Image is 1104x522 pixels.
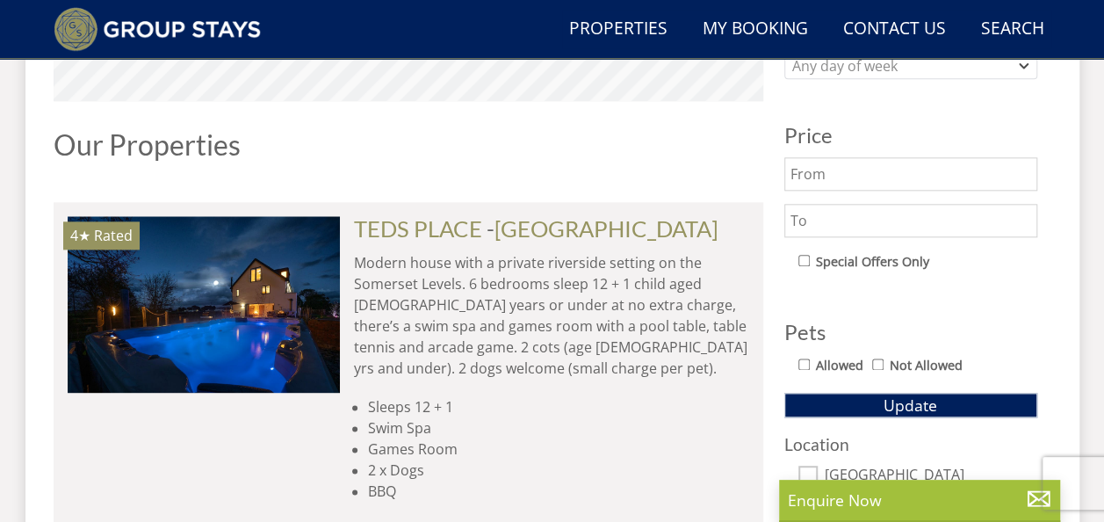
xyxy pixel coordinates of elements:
[788,489,1051,511] p: Enquire Now
[368,481,749,502] li: BBQ
[974,10,1051,49] a: Search
[368,417,749,439] li: Swim Spa
[784,393,1037,417] button: Update
[354,215,482,242] a: TEDS PLACE
[368,460,749,481] li: 2 x Dogs
[696,10,815,49] a: My Booking
[68,216,340,392] img: teds_place_somerset_home_accommodation_vacation_sleeping_10.original.jpg
[70,226,90,245] span: TEDS PLACE has a 4 star rating under the Quality in Tourism Scheme
[354,252,749,379] p: Modern house with a private riverside setting on the Somerset Levels. 6 bedrooms sleep 12 + 1 chi...
[784,204,1037,237] input: To
[368,439,749,460] li: Games Room
[494,215,718,242] a: [GEOGRAPHIC_DATA]
[825,467,1037,486] label: [GEOGRAPHIC_DATA]
[884,395,937,416] span: Update
[368,396,749,417] li: Sleeps 12 + 1
[94,226,133,245] span: Rated
[836,10,953,49] a: Contact Us
[68,216,340,392] a: 4★ Rated
[562,10,675,49] a: Properties
[784,435,1037,453] h3: Location
[784,124,1037,147] h3: Price
[784,53,1037,79] div: Combobox
[788,56,1015,76] div: Any day of week
[816,356,863,375] label: Allowed
[784,157,1037,191] input: From
[784,321,1037,344] h3: Pets
[487,215,718,242] span: -
[890,356,963,375] label: Not Allowed
[54,129,763,160] h1: Our Properties
[54,7,262,51] img: Group Stays
[816,252,929,272] label: Special Offers Only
